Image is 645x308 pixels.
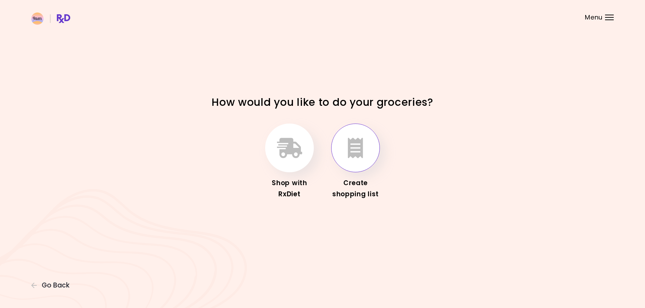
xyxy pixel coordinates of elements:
[585,14,603,21] span: Menu
[201,95,444,109] h1: How would you like to do your groceries?
[328,177,383,200] div: Create shopping list
[262,177,317,200] div: Shop with RxDiet
[31,282,73,289] button: Go Back
[31,13,70,25] img: RxDiet
[42,282,70,289] span: Go Back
